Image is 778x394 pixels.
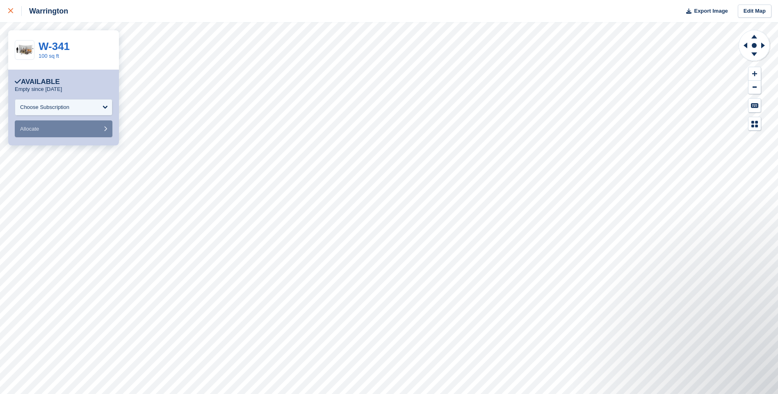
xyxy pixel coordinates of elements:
[681,5,728,18] button: Export Image
[748,81,761,94] button: Zoom Out
[748,67,761,81] button: Zoom In
[15,78,60,86] div: Available
[22,6,68,16] div: Warrington
[39,40,70,52] a: W-341
[748,99,761,112] button: Keyboard Shortcuts
[748,117,761,131] button: Map Legend
[20,126,39,132] span: Allocate
[15,43,34,57] img: 100.jpg
[738,5,771,18] a: Edit Map
[39,53,59,59] a: 100 sq ft
[20,103,69,111] div: Choose Subscription
[15,120,112,137] button: Allocate
[694,7,728,15] span: Export Image
[15,86,62,93] p: Empty since [DATE]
